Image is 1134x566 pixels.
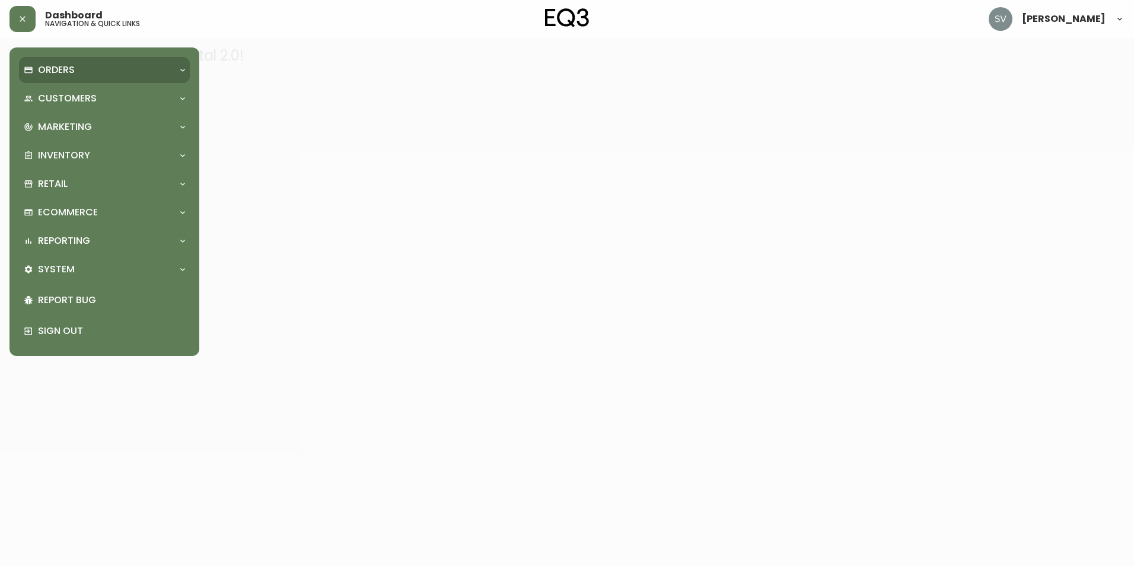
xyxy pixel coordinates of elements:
div: Ecommerce [19,199,190,225]
div: Orders [19,57,190,83]
span: Dashboard [45,11,103,20]
div: Marketing [19,114,190,140]
p: Reporting [38,234,90,247]
p: Marketing [38,120,92,133]
span: [PERSON_NAME] [1022,14,1106,24]
p: System [38,263,75,276]
h5: navigation & quick links [45,20,140,27]
img: 0ef69294c49e88f033bcbeb13310b844 [989,7,1012,31]
div: System [19,256,190,282]
img: logo [545,8,589,27]
p: Orders [38,63,75,77]
div: Retail [19,171,190,197]
p: Ecommerce [38,206,98,219]
div: Report Bug [19,285,190,316]
p: Customers [38,92,97,105]
p: Sign Out [38,325,185,338]
div: Customers [19,85,190,112]
div: Reporting [19,228,190,254]
p: Inventory [38,149,90,162]
div: Sign Out [19,316,190,346]
p: Retail [38,177,68,190]
div: Inventory [19,142,190,168]
p: Report Bug [38,294,185,307]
